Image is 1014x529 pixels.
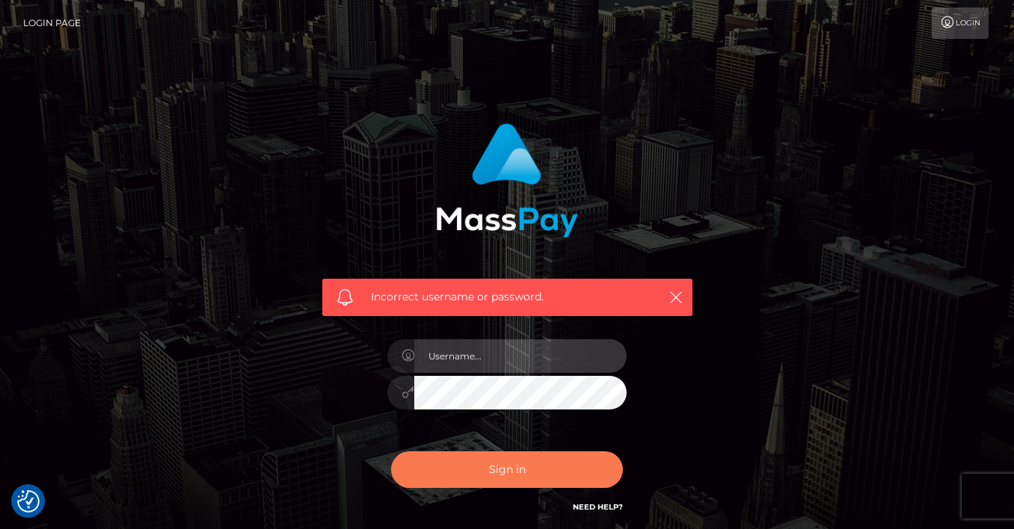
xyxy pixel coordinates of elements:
[573,502,623,512] a: Need Help?
[17,490,40,513] button: Consent Preferences
[371,289,644,305] span: Incorrect username or password.
[414,339,627,373] input: Username...
[932,7,989,39] a: Login
[391,451,623,488] button: Sign in
[23,7,81,39] a: Login Page
[17,490,40,513] img: Revisit consent button
[436,123,578,238] img: MassPay Login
